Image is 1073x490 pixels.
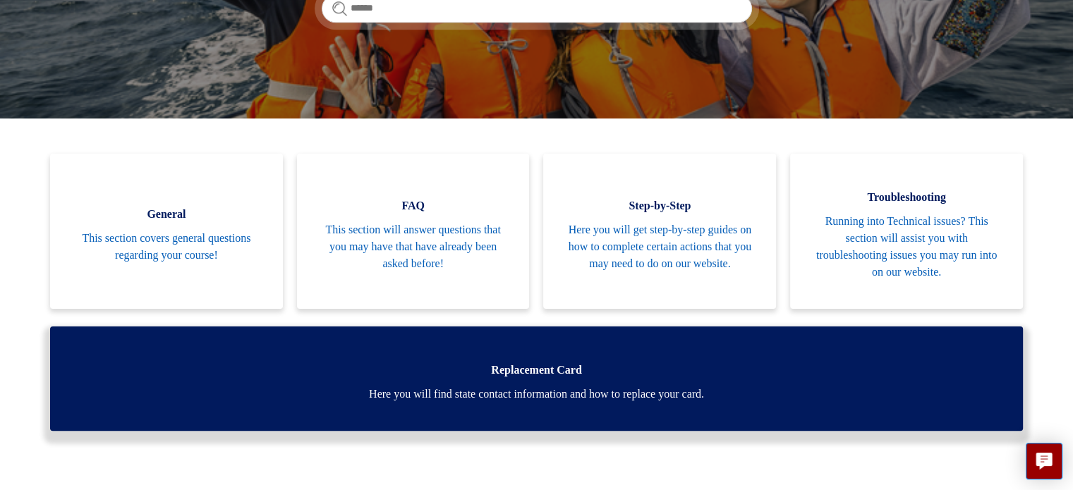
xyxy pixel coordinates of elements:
span: Replacement Card [71,362,1002,379]
a: Step-by-Step Here you will get step-by-step guides on how to complete certain actions that you ma... [543,154,776,309]
span: FAQ [318,197,509,214]
a: General This section covers general questions regarding your course! [50,154,283,309]
span: Here you will find state contact information and how to replace your card. [71,386,1002,403]
button: Live chat [1026,443,1062,479]
span: Troubleshooting [811,189,1002,206]
span: Step-by-Step [564,197,755,214]
a: FAQ This section will answer questions that you may have that have already been asked before! [297,154,530,309]
span: General [71,206,262,223]
span: This section will answer questions that you may have that have already been asked before! [318,221,509,272]
span: Running into Technical issues? This section will assist you with troubleshooting issues you may r... [811,213,1002,281]
a: Troubleshooting Running into Technical issues? This section will assist you with troubleshooting ... [790,154,1023,309]
span: This section covers general questions regarding your course! [71,230,262,264]
span: Here you will get step-by-step guides on how to complete certain actions that you may need to do ... [564,221,755,272]
a: Replacement Card Here you will find state contact information and how to replace your card. [50,326,1023,431]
